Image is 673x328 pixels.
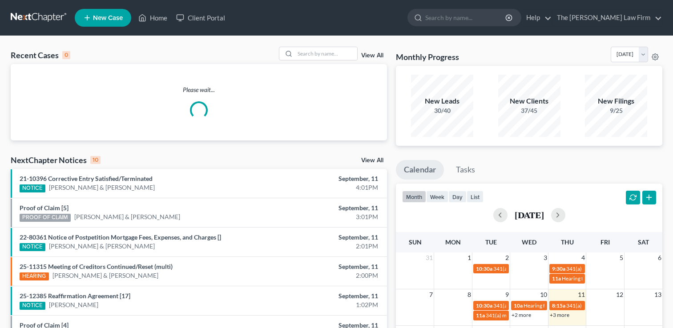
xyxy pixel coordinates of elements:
[504,252,510,263] span: 2
[265,262,378,271] div: September, 11
[539,289,548,300] span: 10
[448,191,467,203] button: day
[448,160,483,180] a: Tasks
[20,184,45,192] div: NOTICE
[93,15,123,21] span: New Case
[498,106,560,115] div: 37/45
[552,302,565,309] span: 8:15a
[524,302,593,309] span: Hearing for [PERSON_NAME]
[49,242,155,251] a: [PERSON_NAME] & [PERSON_NAME]
[426,191,448,203] button: week
[552,275,561,282] span: 11a
[585,96,647,106] div: New Filings
[467,252,472,263] span: 1
[561,238,574,246] span: Thu
[577,289,586,300] span: 11
[493,265,579,272] span: 341(a) meeting for [PERSON_NAME]
[20,214,71,222] div: PROOF OF CLAIM
[476,302,492,309] span: 10:30a
[11,85,387,94] p: Please wait...
[11,155,101,165] div: NextChapter Notices
[265,212,378,221] div: 3:01PM
[11,50,70,60] div: Recent Cases
[485,238,497,246] span: Tue
[428,289,434,300] span: 7
[265,183,378,192] div: 4:01PM
[552,265,565,272] span: 9:30a
[425,9,507,26] input: Search by name...
[550,312,569,318] a: +3 more
[467,191,484,203] button: list
[476,265,492,272] span: 10:30a
[295,47,357,60] input: Search by name...
[411,96,473,106] div: New Leads
[580,252,586,263] span: 4
[411,106,473,115] div: 30/40
[409,238,422,246] span: Sun
[265,292,378,300] div: September, 11
[20,243,45,251] div: NOTICE
[265,174,378,183] div: September, 11
[134,10,172,26] a: Home
[512,312,531,318] a: +2 more
[543,252,548,263] span: 3
[504,289,510,300] span: 9
[49,300,98,309] a: [PERSON_NAME]
[585,106,647,115] div: 9/25
[600,238,610,246] span: Fri
[514,302,523,309] span: 10a
[52,271,158,280] a: [PERSON_NAME] & [PERSON_NAME]
[20,233,221,241] a: 22-80361 Notice of Postpetition Mortgage Fees, Expenses, and Charges []
[445,238,461,246] span: Mon
[653,289,662,300] span: 13
[74,212,180,221] a: [PERSON_NAME] & [PERSON_NAME]
[265,242,378,251] div: 2:01PM
[265,204,378,212] div: September, 11
[265,300,378,309] div: 1:02PM
[396,52,459,62] h3: Monthly Progress
[62,51,70,59] div: 0
[402,191,426,203] button: month
[361,157,383,164] a: View All
[20,204,69,212] a: Proof of Claim [5]
[396,160,444,180] a: Calendar
[172,10,230,26] a: Client Portal
[615,289,624,300] span: 12
[638,238,649,246] span: Sat
[476,312,485,319] span: 11a
[265,233,378,242] div: September, 11
[361,52,383,59] a: View All
[467,289,472,300] span: 8
[619,252,624,263] span: 5
[498,96,560,106] div: New Clients
[657,252,662,263] span: 6
[522,238,536,246] span: Wed
[20,272,49,280] div: HEARING
[20,175,153,182] a: 21-10396 Corrective Entry Satisfied/Terminated
[493,302,579,309] span: 341(a) meeting for [PERSON_NAME]
[20,263,173,270] a: 25-11315 Meeting of Creditors Continued/Reset (multi)
[515,210,544,220] h2: [DATE]
[425,252,434,263] span: 31
[265,271,378,280] div: 2:00PM
[522,10,552,26] a: Help
[49,183,155,192] a: [PERSON_NAME] & [PERSON_NAME]
[20,292,130,300] a: 25-12385 Reaffirmation Agreement [17]
[486,312,619,319] span: 341(a) meeting for [PERSON_NAME] & [PERSON_NAME]
[20,302,45,310] div: NOTICE
[552,10,662,26] a: The [PERSON_NAME] Law Firm
[90,156,101,164] div: 10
